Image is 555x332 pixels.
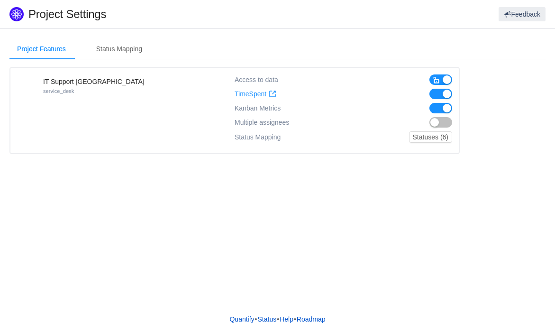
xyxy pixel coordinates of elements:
img: 27907 [17,77,36,96]
div: Access to data [235,74,278,85]
small: service_desk [43,88,74,94]
button: Statuses (6) [409,131,452,143]
span: • [277,315,279,323]
span: • [294,315,296,323]
a: TimeSpent [235,90,276,98]
a: Help [279,312,294,326]
span: Kanban Metrics [235,104,281,112]
button: Feedback [499,7,546,21]
a: Quantify [229,312,255,326]
a: Status [257,312,277,326]
div: Project Features [9,38,73,60]
img: Quantify [9,7,24,21]
span: TimeSpent [235,90,266,98]
a: Roadmap [296,312,326,326]
span: • [255,315,257,323]
span: Multiple assignees [235,119,289,127]
h4: IT Support [GEOGRAPHIC_DATA] [43,77,145,86]
div: Status Mapping [89,38,150,60]
div: Status Mapping [235,131,281,143]
h1: Project Settings [28,7,333,21]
